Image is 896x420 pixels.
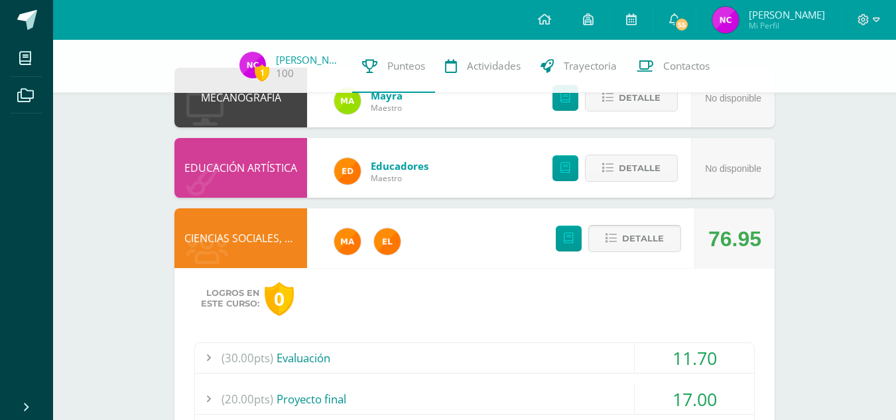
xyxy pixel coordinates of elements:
img: 266030d5bbfb4fab9f05b9da2ad38396.png [334,228,361,255]
a: Trayectoria [531,40,627,93]
a: 100 [276,66,294,80]
span: 55 [674,17,689,32]
img: f8ee791eac7cfbc3ca7dc5962801ba93.png [712,7,739,33]
span: Detalle [622,226,664,251]
div: MECANOGRAFÍA [174,68,307,127]
div: CIENCIAS SOCIALES, FORMACIÓN CIUDADANA E INTERCULTURALIDAD [174,208,307,268]
div: Proyecto final [195,384,754,414]
img: 31c982a1c1d67d3c4d1e96adbf671f86.png [374,228,401,255]
span: Mi Perfil [749,20,825,31]
div: 11.70 [635,343,754,373]
span: Contactos [663,59,710,73]
a: Punteos [352,40,435,93]
button: Detalle [588,225,681,252]
img: f8ee791eac7cfbc3ca7dc5962801ba93.png [239,52,266,78]
span: Detalle [619,156,661,180]
span: (30.00pts) [222,343,273,373]
span: No disponible [705,93,761,104]
span: Actividades [467,59,521,73]
a: [PERSON_NAME] [276,53,342,66]
span: (20.00pts) [222,384,273,414]
div: Evaluación [195,343,754,373]
span: Maestro [371,173,428,184]
span: Logros en este curso: [201,288,259,309]
button: Detalle [585,155,678,182]
img: 75b6448d1a55a94fef22c1dfd553517b.png [334,88,361,114]
span: Detalle [619,86,661,110]
span: Trayectoria [564,59,617,73]
img: ed927125212876238b0630303cb5fd71.png [334,158,361,184]
a: Actividades [435,40,531,93]
span: Maestro [371,102,403,113]
div: 0 [265,282,294,316]
button: Detalle [585,84,678,111]
a: Contactos [627,40,720,93]
div: 76.95 [708,209,761,269]
a: Educadores [371,159,428,173]
a: Mayra [371,89,403,102]
span: Punteos [387,59,425,73]
span: 1 [255,64,269,81]
span: [PERSON_NAME] [749,8,825,21]
div: EDUCACIÓN ARTÍSTICA [174,138,307,198]
span: No disponible [705,163,761,174]
div: 17.00 [635,384,754,414]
